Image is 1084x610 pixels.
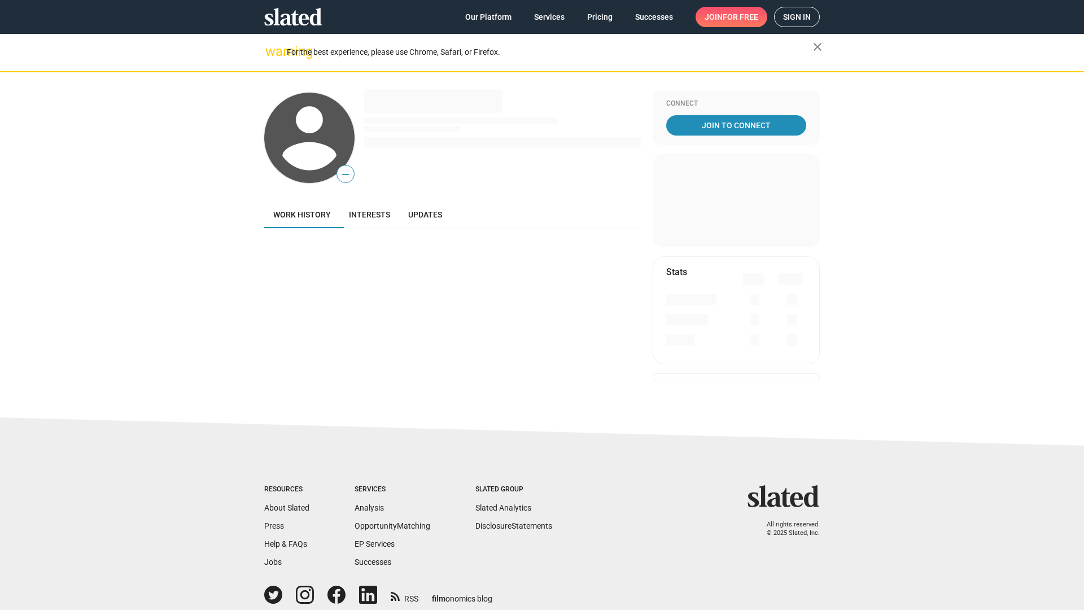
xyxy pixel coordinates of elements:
a: Our Platform [456,7,521,27]
mat-icon: warning [265,45,279,58]
p: All rights reserved. © 2025 Slated, Inc. [755,521,820,537]
span: Our Platform [465,7,512,27]
span: Join To Connect [668,115,804,136]
a: OpportunityMatching [355,521,430,530]
a: Join To Connect [666,115,806,136]
a: Work history [264,201,340,228]
a: DisclosureStatements [475,521,552,530]
span: for free [723,7,758,27]
a: Jobs [264,557,282,567]
a: Joinfor free [696,7,767,27]
span: Sign in [783,7,811,27]
span: Join [705,7,758,27]
div: Slated Group [475,485,552,494]
span: film [432,594,445,603]
a: EP Services [355,539,395,548]
a: Analysis [355,503,384,512]
span: Pricing [587,7,613,27]
div: For the best experience, please use Chrome, Safari, or Firefox. [287,45,813,60]
a: Pricing [578,7,622,27]
span: Updates [408,210,442,219]
a: Help & FAQs [264,539,307,548]
a: About Slated [264,503,309,512]
a: Press [264,521,284,530]
a: Slated Analytics [475,503,531,512]
mat-card-title: Stats [666,266,687,278]
a: Services [525,7,574,27]
a: Successes [355,557,391,567]
div: Connect [666,99,806,108]
a: Sign in [774,7,820,27]
span: Work history [273,210,331,219]
div: Resources [264,485,309,494]
a: Successes [626,7,682,27]
div: Services [355,485,430,494]
a: Interests [340,201,399,228]
span: Successes [635,7,673,27]
span: Services [534,7,565,27]
a: Updates [399,201,451,228]
span: Interests [349,210,390,219]
span: — [337,167,354,182]
a: filmonomics blog [432,585,492,604]
mat-icon: close [811,40,824,54]
a: RSS [391,587,418,604]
